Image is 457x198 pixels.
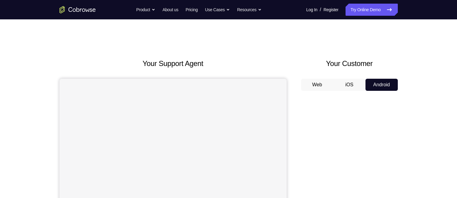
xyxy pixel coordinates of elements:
a: Log In [306,4,317,16]
a: About us [163,4,178,16]
h2: Your Support Agent [60,58,287,69]
a: Go to the home page [60,6,96,13]
button: Android [365,79,398,91]
a: Register [323,4,338,16]
a: Try Online Demo [346,4,397,16]
button: Use Cases [205,4,230,16]
h2: Your Customer [301,58,398,69]
button: Resources [237,4,262,16]
button: Product [136,4,155,16]
a: Pricing [185,4,198,16]
span: / [320,6,321,13]
button: iOS [333,79,365,91]
button: Web [301,79,333,91]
